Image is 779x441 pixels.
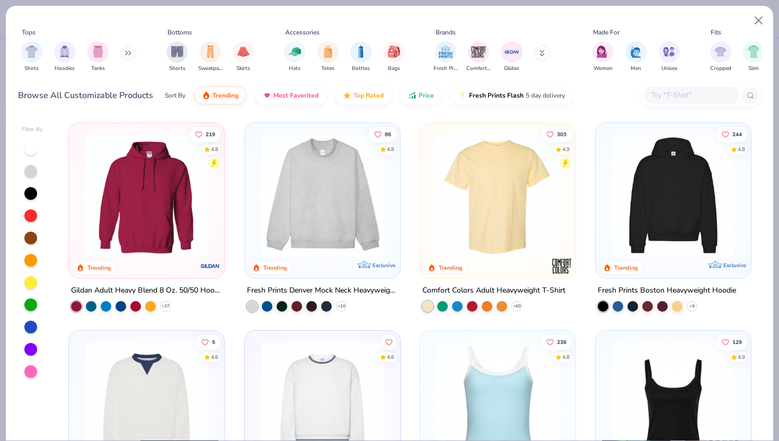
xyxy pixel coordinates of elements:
[350,41,371,73] button: filter button
[167,28,192,37] div: Bottoms
[526,90,565,102] span: 5 day delivery
[388,46,400,58] img: Bags Image
[659,41,680,73] div: filter for Unisex
[710,41,731,73] div: filter for Cropped
[738,145,745,153] div: 4.8
[663,46,675,58] img: Unisex Image
[504,65,519,73] span: Gildan
[469,91,524,100] span: Fresh Prints Flash
[630,46,642,58] img: Men Image
[659,41,680,73] button: filter button
[166,41,188,73] div: filter for Shorts
[748,46,759,58] img: Slim Image
[714,46,727,58] img: Cropped Image
[419,91,434,100] span: Price
[263,91,271,100] img: most_fav.gif
[373,262,395,269] span: Exclusive
[196,335,220,350] button: Like
[317,41,339,73] div: filter for Totes
[710,65,731,73] span: Cropped
[171,46,183,58] img: Shorts Image
[592,41,614,73] button: filter button
[289,65,300,73] span: Hats
[557,340,566,345] span: 236
[79,134,214,257] img: 01756b78-01f6-4cc6-8d8a-3c30c1a0c8ac
[87,41,109,73] button: filter button
[206,131,215,137] span: 219
[748,65,759,73] span: Slim
[54,41,75,73] div: filter for Hoodies
[273,91,318,100] span: Most Favorited
[384,41,405,73] div: filter for Bags
[716,127,747,142] button: Like
[386,145,394,153] div: 4.8
[169,65,185,73] span: Shorts
[431,134,565,257] img: 029b8af0-80e6-406f-9fdc-fdf898547912
[512,303,520,310] span: + 60
[211,145,218,153] div: 4.8
[606,134,740,257] img: 91acfc32-fd48-4d6b-bdad-a4c1a30ac3fc
[25,46,38,58] img: Shirts Image
[335,86,392,104] button: Top Rated
[24,65,39,73] span: Shirts
[236,65,250,73] span: Skirts
[732,131,742,137] span: 244
[710,41,731,73] button: filter button
[433,41,458,73] button: filter button
[711,28,721,37] div: Fits
[625,41,647,73] button: filter button
[458,91,467,100] img: flash.gif
[190,127,220,142] button: Like
[59,46,70,58] img: Hoodies Image
[205,46,216,58] img: Sweatpants Image
[471,44,486,60] img: Comfort Colors Image
[71,284,222,297] div: Gildan Adult Heavy Blend 8 Oz. 50/50 Hooded Sweatshirt
[322,46,334,58] img: Totes Image
[247,284,398,297] div: Fresh Prints Denver Mock Neck Heavyweight Sweatshirt
[631,65,641,73] span: Men
[400,86,442,104] button: Price
[562,145,570,153] div: 4.9
[723,262,746,269] span: Exclusive
[625,41,647,73] div: filter for Men
[350,41,371,73] div: filter for Bottles
[91,65,105,73] span: Tanks
[650,89,732,101] input: Try "T-Shirt"
[18,89,153,102] div: Browse All Customizable Products
[355,46,367,58] img: Bottles Image
[352,65,370,73] span: Bottles
[289,46,301,58] img: Hats Image
[284,41,305,73] div: filter for Hats
[389,134,524,257] img: a90f7c54-8796-4cb2-9d6e-4e9644cfe0fe
[732,340,742,345] span: 129
[386,354,394,361] div: 4.6
[541,127,572,142] button: Like
[284,41,305,73] button: filter button
[162,303,170,310] span: + 37
[422,284,565,297] div: Comfort Colors Adult Heavyweight T-Shirt
[212,340,215,345] span: 5
[450,86,573,104] button: Fresh Prints Flash5 day delivery
[738,354,745,361] div: 4.9
[433,65,458,73] span: Fresh Prints
[562,354,570,361] div: 4.8
[165,91,185,100] div: Sort By
[255,86,326,104] button: Most Favorited
[55,65,75,73] span: Hoodies
[211,354,218,361] div: 4.6
[436,28,456,37] div: Brands
[716,335,747,350] button: Like
[597,46,609,58] img: Women Image
[21,41,42,73] button: filter button
[743,41,764,73] button: filter button
[233,41,254,73] div: filter for Skirts
[353,91,384,100] span: Top Rated
[343,91,351,100] img: TopRated.gif
[501,41,523,73] button: filter button
[541,335,572,350] button: Like
[501,41,523,73] div: filter for Gildan
[198,65,223,73] span: Sweatpants
[21,41,42,73] div: filter for Shirts
[321,65,334,73] span: Totes
[557,131,566,137] span: 303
